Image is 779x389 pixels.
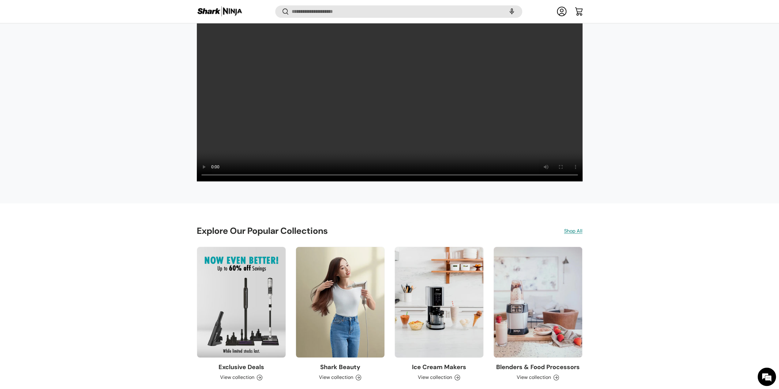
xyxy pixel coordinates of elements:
[296,247,384,357] a: Shark Beauty
[395,247,483,357] a: Ice Cream Makers
[36,77,84,139] span: We're online!
[197,225,554,237] h2: Explore Our Popular Collections
[502,5,522,18] speech-search-button: Search by voice
[496,363,580,371] a: Blenders & Food Processors
[32,34,103,42] div: Chat with us now
[412,363,466,371] a: Ice Cream Makers
[320,363,360,371] a: Shark Beauty
[3,167,117,189] textarea: Type your message and hit 'Enter'
[564,227,582,235] a: Shop All
[197,6,243,17] img: Shark Ninja Philippines
[494,247,582,357] a: Blenders & Food Processors
[197,247,286,357] a: Exclusive Deals
[100,3,115,18] div: Minimize live chat window
[219,363,264,371] a: Exclusive Deals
